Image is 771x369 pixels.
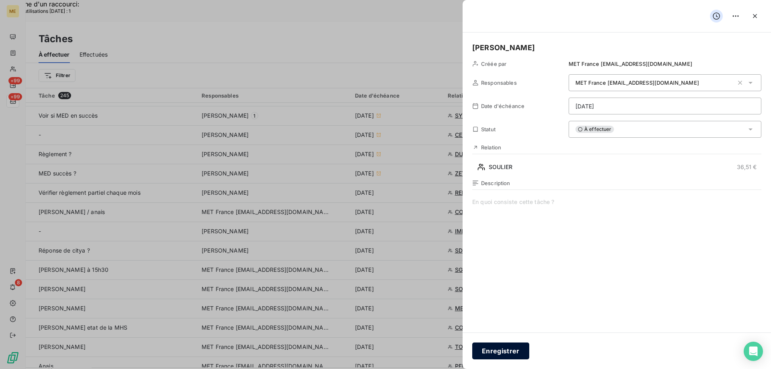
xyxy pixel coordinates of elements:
span: MET France [EMAIL_ADDRESS][DOMAIN_NAME] [575,80,699,86]
span: Relation [481,144,501,151]
span: Créée par [481,61,506,67]
span: Description [481,180,510,186]
span: MET France [EMAIL_ADDRESS][DOMAIN_NAME] [569,61,692,67]
button: SOULIER36,51 € [472,161,761,173]
span: Date d'échéance [481,103,524,109]
span: SOULIER [489,163,512,171]
button: Enregistrer [472,342,529,359]
h5: [PERSON_NAME] [472,42,761,53]
input: placeholder [569,98,761,114]
span: Statut [481,126,496,133]
span: 36,51 € [737,163,757,171]
span: À effectuer [575,126,614,133]
span: Responsables [481,80,517,86]
div: Open Intercom Messenger [744,342,763,361]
